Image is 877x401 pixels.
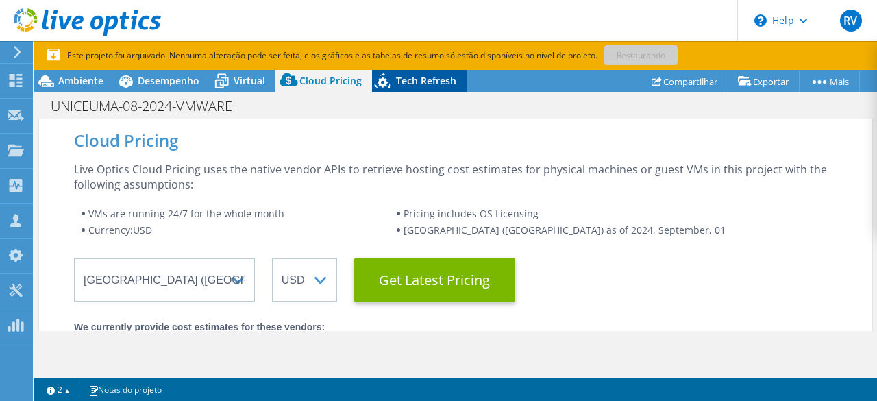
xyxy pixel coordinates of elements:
a: Notas do projeto [79,381,171,398]
span: Ambiente [58,74,103,87]
span: Currency: USD [88,223,152,236]
svg: \n [754,14,767,27]
strong: We currently provide cost estimates for these vendors: [74,321,325,332]
span: Desempenho [138,74,199,87]
span: Pricing includes OS Licensing [404,207,539,220]
a: Compartilhar [641,71,728,92]
span: Cloud Pricing [299,74,362,87]
span: VMs are running 24/7 for the whole month [88,207,284,220]
div: Cloud Pricing [74,133,837,148]
span: RV [840,10,862,32]
p: Este projeto foi arquivado. Nenhuma alteração pode ser feita, e os gráficos e as tabelas de resum... [47,48,718,63]
h1: UNICEUMA-08-2024-VMWARE [45,99,254,114]
button: Get Latest Pricing [354,258,515,302]
a: 2 [37,381,79,398]
div: Live Optics Cloud Pricing uses the native vendor APIs to retrieve hosting cost estimates for phys... [74,162,837,192]
span: Virtual [234,74,265,87]
a: Mais [799,71,860,92]
span: [GEOGRAPHIC_DATA] ([GEOGRAPHIC_DATA]) as of 2024, September, 01 [404,223,726,236]
span: Tech Refresh [396,74,456,87]
a: Exportar [728,71,800,92]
